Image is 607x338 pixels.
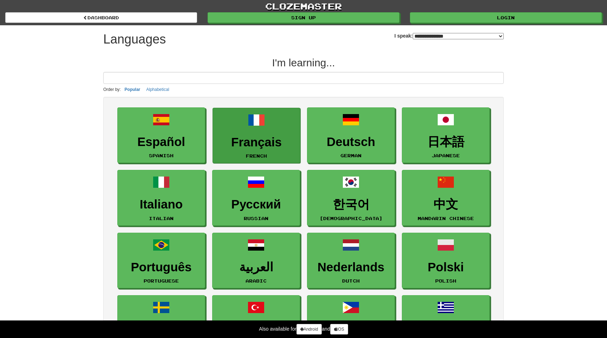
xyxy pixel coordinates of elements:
[121,260,201,274] h3: Português
[402,233,490,289] a: PolskiPolish
[340,153,361,158] small: German
[5,12,197,23] a: dashboard
[149,216,174,221] small: Italian
[117,170,205,226] a: ItalianoItalian
[311,135,391,149] h3: Deutsch
[402,170,490,226] a: 中文Mandarin Chinese
[342,278,360,283] small: Dutch
[103,32,166,46] h1: Languages
[406,260,486,274] h3: Polski
[244,216,268,221] small: Russian
[413,33,504,39] select: I speak:
[402,107,490,163] a: 日本語Japanese
[311,260,391,274] h3: Nederlands
[216,198,296,211] h3: Русский
[216,260,296,274] h3: العربية
[144,278,179,283] small: Portuguese
[123,86,143,93] button: Popular
[320,216,383,221] small: [DEMOGRAPHIC_DATA]
[103,57,504,68] h2: I'm learning...
[311,198,391,211] h3: 한국어
[212,170,300,226] a: РусскийRussian
[330,324,348,334] a: iOS
[208,12,399,23] a: Sign up
[121,135,201,149] h3: Español
[435,278,456,283] small: Polish
[307,107,395,163] a: DeutschGerman
[394,32,504,39] label: I speak:
[418,216,474,221] small: Mandarin Chinese
[149,153,174,158] small: Spanish
[121,198,201,211] h3: Italiano
[410,12,602,23] a: Login
[216,135,296,149] h3: Français
[432,153,460,158] small: Japanese
[406,135,486,149] h3: 日本語
[212,233,300,289] a: العربيةArabic
[103,87,121,92] small: Order by:
[144,86,171,93] button: Alphabetical
[246,153,267,158] small: French
[406,198,486,211] h3: 中文
[213,108,300,164] a: FrançaisFrench
[117,107,205,163] a: EspañolSpanish
[307,170,395,226] a: 한국어[DEMOGRAPHIC_DATA]
[307,233,395,289] a: NederlandsDutch
[246,278,267,283] small: Arabic
[117,233,205,289] a: PortuguêsPortuguese
[296,324,322,334] a: Android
